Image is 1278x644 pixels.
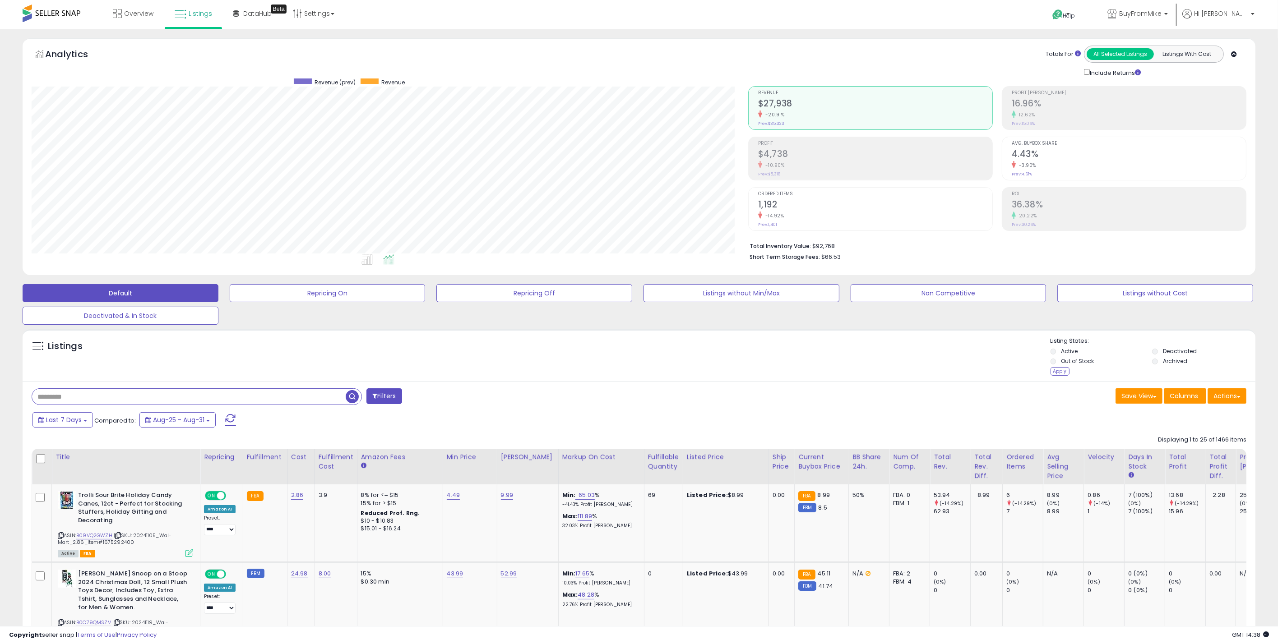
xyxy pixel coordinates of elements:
div: 69 [648,491,676,499]
div: Totals For [1046,50,1081,59]
button: Save View [1116,388,1162,404]
a: 111.89 [578,512,592,521]
div: Ship Price [773,452,791,471]
div: 0 [648,570,676,578]
div: 0 [934,586,970,594]
a: 2.86 [291,491,304,500]
th: The percentage added to the cost of goods (COGS) that forms the calculator for Min & Max prices. [558,449,644,484]
a: 24.98 [291,569,308,578]
div: Amazon AI [204,505,236,513]
span: FBA [80,550,95,557]
span: ON [206,570,217,578]
div: $15.01 - $16.24 [361,525,436,533]
div: Cost [291,452,311,462]
div: 0 [1169,586,1205,594]
small: Prev: $35,323 [758,121,784,126]
div: Ordered Items [1006,452,1039,471]
div: 8% for <= $15 [361,491,436,499]
small: (-14.29%) [940,500,963,507]
div: Markup on Cost [562,452,640,462]
div: % [562,512,637,529]
a: -65.03 [575,491,595,500]
button: Actions [1208,388,1246,404]
span: 45.11 [818,569,831,578]
div: FBA: 0 [893,491,923,499]
small: FBA [798,570,815,580]
div: 62.93 [934,507,970,515]
h2: 16.96% [1012,98,1246,110]
div: [PERSON_NAME] [501,452,555,462]
small: -14.92% [762,212,784,219]
span: Last 7 Days [46,415,82,424]
div: Apply [1051,367,1070,376]
div: 0.86 [1088,491,1124,499]
span: ON [206,492,217,500]
div: Amazon AI [204,584,236,592]
div: 0 [1169,570,1205,578]
small: 12.62% [1016,111,1035,118]
div: Total Profit Diff. [1209,452,1232,481]
div: Avg Selling Price [1047,452,1080,481]
span: Hi [PERSON_NAME] [1194,9,1248,18]
button: Listings With Cost [1153,48,1221,60]
span: Overview [124,9,153,18]
h2: $4,738 [758,149,992,161]
div: -8.99 [974,491,996,499]
div: 7 [1006,507,1043,515]
div: N/A [1047,570,1077,578]
div: Title [56,452,196,462]
small: (-14%) [1093,500,1110,507]
div: 0 (0%) [1128,570,1165,578]
div: 0.00 [773,491,787,499]
div: 15% for > $15 [361,499,436,507]
div: -2.28 [1209,491,1229,499]
div: 13.68 [1169,491,1205,499]
label: Out of Stock [1061,357,1094,365]
p: 10.03% Profit [PERSON_NAME] [562,580,637,586]
div: Tooltip anchor [271,5,287,14]
span: Columns [1170,391,1198,400]
small: Prev: 30.26% [1012,222,1036,227]
span: Revenue [758,91,992,96]
b: Min: [562,491,576,499]
img: 51PpnMjv7SL._SL40_.jpg [58,491,76,509]
span: BuyFromMike [1119,9,1162,18]
div: seller snap | | [9,631,157,639]
strong: Copyright [9,630,42,639]
div: 0 [1088,586,1124,594]
small: (-14.29%) [1175,500,1199,507]
small: Prev: 1,401 [758,222,777,227]
div: $43.99 [687,570,762,578]
small: FBA [247,491,264,501]
a: 9.99 [501,491,514,500]
div: Preset: [204,515,236,535]
div: Velocity [1088,452,1121,462]
span: 2025-09-9 14:38 GMT [1232,630,1269,639]
span: 8.5 [819,503,827,512]
div: Displaying 1 to 25 of 1466 items [1158,436,1246,444]
div: FBM: 4 [893,578,923,586]
div: 15% [361,570,436,578]
span: Avg. Buybox Share [1012,141,1246,146]
a: Privacy Policy [117,630,157,639]
small: -10.90% [762,162,785,169]
label: Active [1061,347,1078,355]
span: ROI [1012,192,1246,197]
button: Default [23,284,218,302]
span: | SKU: 20241105_Wal-Mart_2.86_Item#1675292400 [58,532,171,545]
div: Amazon Fees [361,452,439,462]
div: Repricing [204,452,239,462]
span: OFF [225,492,239,500]
div: 3.9 [319,491,350,499]
div: 1 [1088,507,1124,515]
b: [PERSON_NAME] Snoop on a Stoop 2024 Christmas Doll, 12 Small Plush Toys Decor, Includes Toy, Extr... [78,570,188,614]
h2: 4.43% [1012,149,1246,161]
button: All Selected Listings [1087,48,1154,60]
b: Total Inventory Value: [750,242,811,250]
span: | SKU: 20241119_Wal-Mart_24.98_item #53782024MF [58,619,168,632]
small: FBA [798,491,815,501]
small: FBM [798,581,816,591]
a: 8.00 [319,569,331,578]
b: Reduced Prof. Rng. [361,509,420,517]
div: Total Rev. Diff. [974,452,999,481]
